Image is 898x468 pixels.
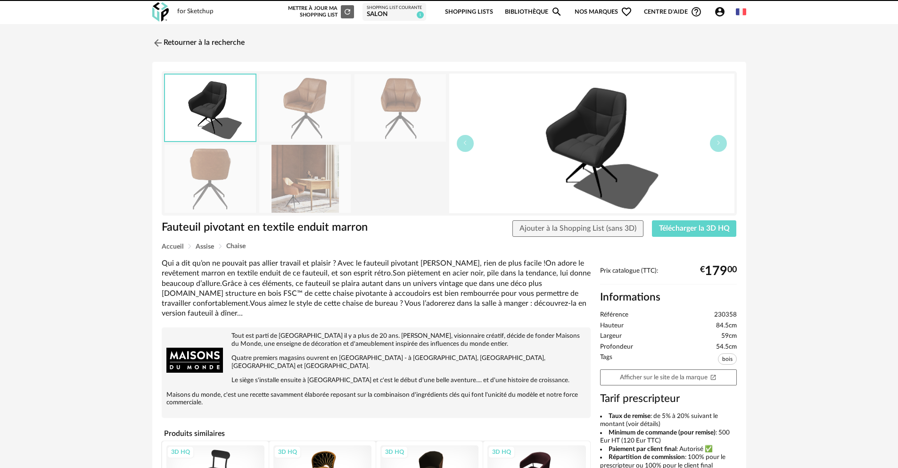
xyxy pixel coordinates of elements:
button: Ajouter à la Shopping List (sans 3D) [512,220,643,237]
span: Profondeur [600,343,633,351]
img: fauteuil-pivotant-en-textile-enduit-marron-1000-8-20-230358_7.jpg [259,145,351,212]
span: Tags [600,353,612,367]
b: Taux de remise [609,413,651,419]
div: Qui a dit qu’on ne pouvait pas allier travail et plaisir ? Avec le fauteuil pivotant [PERSON_NAME... [162,259,591,319]
span: Open In New icon [710,374,717,380]
img: thumbnail.png [449,74,734,213]
span: Nos marques [575,1,632,23]
span: Référence [600,311,628,319]
p: Maisons du monde, c'est une recette savamment élaborée reposant sur la combinaison d'ingrédients ... [166,391,586,407]
img: fauteuil-pivotant-en-textile-enduit-marron-1000-8-20-230358_3.jpg [165,145,256,212]
div: 3D HQ [488,446,515,458]
h2: Informations [600,291,737,304]
span: 179 [705,267,727,275]
span: Account Circle icon [714,6,725,17]
b: Répartition de commission [609,454,685,460]
div: Mettre à jour ma Shopping List [286,5,354,18]
div: Prix catalogue (TTC): [600,267,737,284]
span: Hauteur [600,322,624,330]
img: thumbnail.png [165,75,255,141]
img: fauteuil-pivotant-en-textile-enduit-marron-1000-8-20-230358_2.jpg [354,74,446,142]
img: OXP [152,2,169,22]
div: 3D HQ [167,446,194,458]
span: 54.5cm [716,343,737,351]
h4: Produits similaires [162,426,591,441]
div: Shopping List courante [367,5,422,11]
b: Minimum de commande (pour remise) [609,429,716,436]
span: Assise [196,243,214,250]
span: Accueil [162,243,183,250]
div: Breadcrumb [162,243,737,250]
span: Largeur [600,332,622,341]
span: Télécharger la 3D HQ [659,225,730,232]
span: Ajouter à la Shopping List (sans 3D) [519,225,636,232]
p: Quatre premiers magasins ouvrent en [GEOGRAPHIC_DATA] - à [GEOGRAPHIC_DATA], [GEOGRAPHIC_DATA], [... [166,354,586,370]
div: 3D HQ [274,446,301,458]
div: € 00 [700,267,737,275]
b: Paiement par client final [609,446,676,452]
img: fr [736,7,746,17]
span: Chaise [226,243,246,250]
li: : de 5% à 20% suivant le montant (voir détails) [600,412,737,429]
span: Centre d'aideHelp Circle Outline icon [644,6,702,17]
p: Tout est parti de [GEOGRAPHIC_DATA] il y a plus de 20 ans. [PERSON_NAME], visionnaire créatif, dé... [166,332,586,348]
li: : Autorisé ✅ [600,445,737,454]
span: 59cm [721,332,737,341]
h1: Fauteuil pivotant en textile enduit marron [162,220,396,235]
div: 3D HQ [381,446,408,458]
a: Retourner à la recherche [152,33,245,53]
img: svg+xml;base64,PHN2ZyB3aWR0aD0iMjQiIGhlaWdodD0iMjQiIHZpZXdCb3g9IjAgMCAyNCAyNCIgZmlsbD0ibm9uZSIgeG... [152,37,164,49]
div: Salon [367,10,422,19]
span: bois [718,353,737,365]
span: Help Circle Outline icon [691,6,702,17]
p: Le siège s'installe ensuite à [GEOGRAPHIC_DATA] et c'est le début d'une belle aventure.... et d'u... [166,376,586,384]
a: Afficher sur le site de la marqueOpen In New icon [600,369,737,386]
a: BibliothèqueMagnify icon [505,1,562,23]
span: Magnify icon [551,6,562,17]
li: : 500 Eur HT (120 Eur TTC) [600,429,737,445]
span: Heart Outline icon [621,6,632,17]
img: brand logo [166,332,223,389]
span: Refresh icon [343,9,352,14]
span: Account Circle icon [714,6,730,17]
span: 1 [417,11,424,18]
span: 230358 [714,311,737,319]
a: Shopping List courante Salon 1 [367,5,422,19]
a: Shopping Lists [445,1,493,23]
div: for Sketchup [177,8,214,16]
span: 84.5cm [716,322,737,330]
h3: Tarif prescripteur [600,392,737,406]
button: Télécharger la 3D HQ [652,220,737,237]
img: fauteuil-pivotant-en-textile-enduit-marron-1000-8-20-230358_1.jpg [259,74,351,142]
